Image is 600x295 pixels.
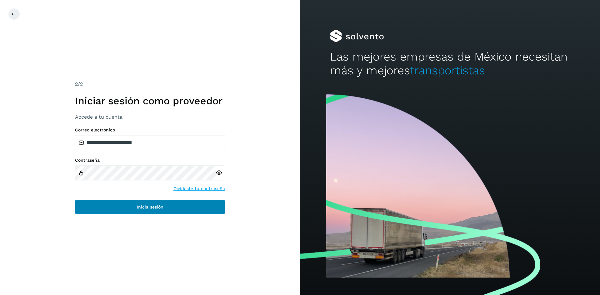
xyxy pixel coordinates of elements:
label: Correo electrónico [75,127,225,133]
a: Olvidaste tu contraseña [173,185,225,192]
span: Inicia sesión [137,205,163,209]
span: transportistas [410,64,485,77]
button: Inicia sesión [75,199,225,214]
label: Contraseña [75,158,225,163]
span: 2 [75,81,78,87]
div: /2 [75,81,225,88]
h3: Accede a tu cuenta [75,114,225,120]
h1: Iniciar sesión como proveedor [75,95,225,107]
h2: Las mejores empresas de México necesitan más y mejores [330,50,570,78]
